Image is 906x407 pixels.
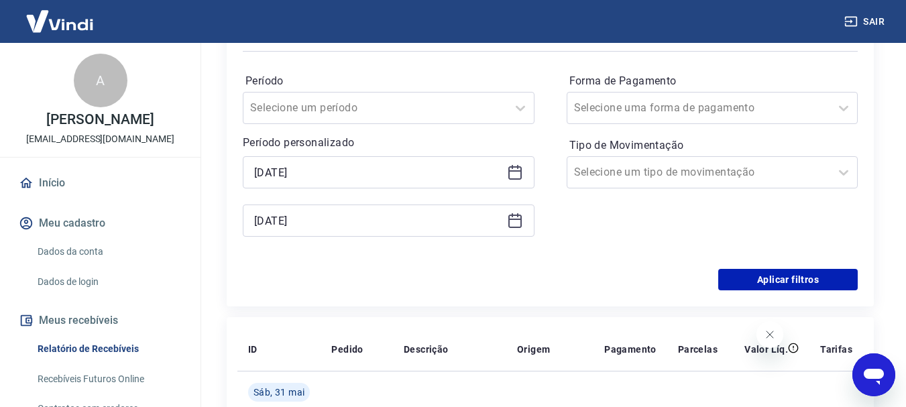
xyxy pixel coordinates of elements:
[253,386,304,399] span: Sáb, 31 mai
[604,343,657,356] p: Pagamento
[46,113,154,127] p: [PERSON_NAME]
[254,162,502,182] input: Data inicial
[331,343,363,356] p: Pedido
[74,54,127,107] div: A
[254,211,502,231] input: Data final
[852,353,895,396] iframe: Botão para abrir a janela de mensagens
[26,132,174,146] p: [EMAIL_ADDRESS][DOMAIN_NAME]
[32,268,184,296] a: Dados de login
[16,209,184,238] button: Meu cadastro
[16,168,184,198] a: Início
[569,73,856,89] label: Forma de Pagamento
[32,238,184,266] a: Dados da conta
[517,343,550,356] p: Origem
[569,137,856,154] label: Tipo de Movimentação
[245,73,532,89] label: Período
[243,135,534,151] p: Período personalizado
[16,1,103,42] img: Vindi
[8,9,113,20] span: Olá! Precisa de ajuda?
[404,343,449,356] p: Descrição
[744,343,788,356] p: Valor Líq.
[756,321,783,348] iframe: Fechar mensagem
[678,343,718,356] p: Parcelas
[248,343,258,356] p: ID
[820,343,852,356] p: Tarifas
[32,365,184,393] a: Recebíveis Futuros Online
[842,9,890,34] button: Sair
[718,269,858,290] button: Aplicar filtros
[32,335,184,363] a: Relatório de Recebíveis
[16,306,184,335] button: Meus recebíveis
